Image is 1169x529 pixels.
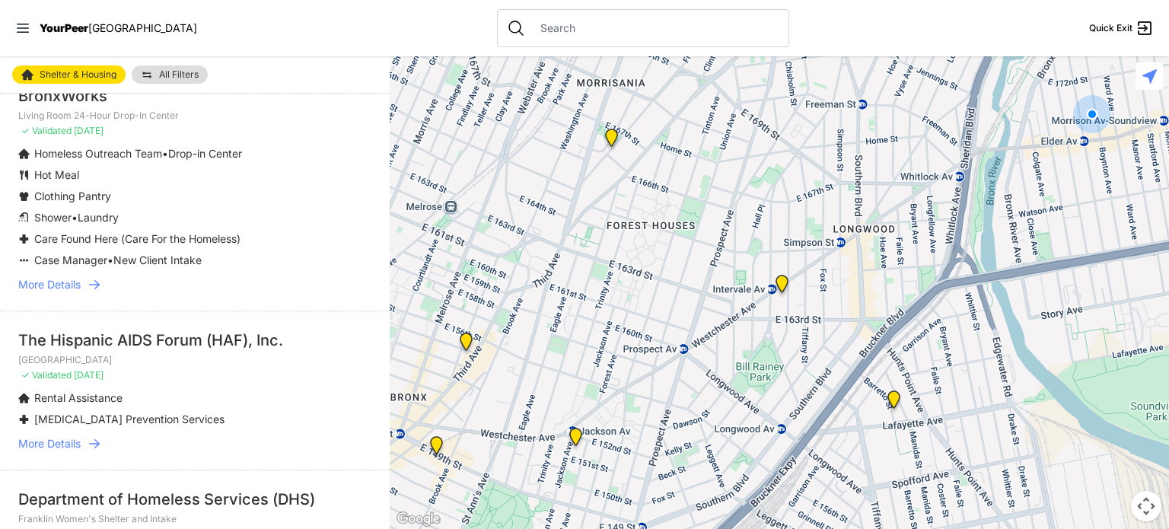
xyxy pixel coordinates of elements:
[34,147,162,160] span: Homeless Outreach Team
[18,85,371,107] div: BronxWorks
[21,369,72,381] span: ✓ Validated
[34,211,72,224] span: Shower
[162,147,168,160] span: •
[18,354,371,366] p: [GEOGRAPHIC_DATA]
[72,211,78,224] span: •
[74,125,104,136] span: [DATE]
[18,277,371,292] a: More Details
[78,211,119,224] span: Laundry
[74,369,104,381] span: [DATE]
[393,509,444,529] img: Google
[21,125,72,136] span: ✓ Validated
[18,436,81,451] span: More Details
[1131,491,1161,521] button: Map camera controls
[34,253,107,266] span: Case Manager
[1089,22,1132,34] span: Quick Exit
[18,110,371,122] p: Living Room 24-Hour Drop-In Center
[393,509,444,529] a: Open this area in Google Maps (opens a new window)
[34,190,111,202] span: Clothing Pantry
[602,129,621,153] div: Franklin Women's Shelter and Intake
[18,513,371,525] p: Franklin Women's Shelter and Intake
[107,253,113,266] span: •
[12,65,126,84] a: Shelter & Housing
[40,21,88,34] span: YourPeer
[40,24,197,33] a: YourPeer[GEOGRAPHIC_DATA]
[457,333,476,357] div: Bronx Youth Center (BYC)
[34,168,79,181] span: Hot Meal
[427,436,446,460] div: The Bronx Pride Center
[168,147,242,160] span: Drop-in Center
[1073,95,1111,133] div: You are here!
[159,70,199,79] span: All Filters
[34,413,225,425] span: [MEDICAL_DATA] Prevention Services
[34,391,123,404] span: Rental Assistance
[1089,19,1154,37] a: Quick Exit
[772,275,792,299] div: Bronx
[884,390,903,415] div: Living Room 24-Hour Drop-In Center
[18,277,81,292] span: More Details
[88,21,197,34] span: [GEOGRAPHIC_DATA]
[34,232,240,245] span: Care Found Here (Care For the Homeless)
[132,65,208,84] a: All Filters
[18,489,371,510] div: Department of Homeless Services (DHS)
[18,436,371,451] a: More Details
[113,253,202,266] span: New Client Intake
[40,70,116,79] span: Shelter & Housing
[566,428,585,452] div: Hunts Point Multi-Service Center
[531,21,779,36] input: Search
[18,330,371,351] div: The Hispanic AIDS Forum (HAF), Inc.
